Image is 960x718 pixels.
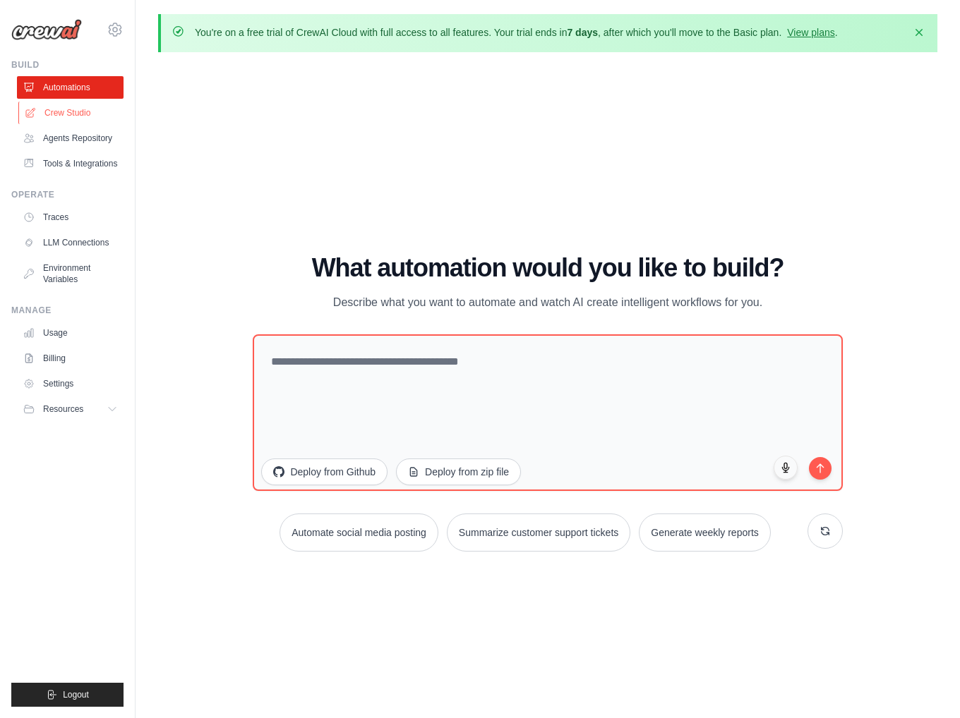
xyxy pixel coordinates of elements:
[17,398,124,420] button: Resources
[195,25,838,39] p: You're on a free trial of CrewAI Cloud with full access to all features. Your trial ends in , aft...
[311,293,785,312] p: Describe what you want to automate and watch AI create intelligent workflows for you.
[17,347,124,370] a: Billing
[567,27,598,38] strong: 7 days
[11,305,124,316] div: Manage
[63,689,89,700] span: Logout
[18,102,125,124] a: Crew Studio
[889,650,960,718] iframe: Chat Widget
[280,513,438,552] button: Automate social media posting
[11,19,82,40] img: Logo
[447,513,630,552] button: Summarize customer support tickets
[11,59,124,71] div: Build
[889,650,960,718] div: Chat-Widget
[17,231,124,254] a: LLM Connections
[11,683,124,707] button: Logout
[396,458,521,485] button: Deploy from zip file
[17,127,124,150] a: Agents Repository
[17,152,124,175] a: Tools & Integrations
[17,372,124,395] a: Settings
[17,322,124,344] a: Usage
[11,189,124,200] div: Operate
[253,254,842,282] h1: What automation would you like to build?
[17,76,124,99] a: Automations
[787,27,834,38] a: View plans
[261,458,388,485] button: Deploy from Github
[17,257,124,291] a: Environment Variables
[17,206,124,229] a: Traces
[639,513,771,552] button: Generate weekly reports
[43,403,83,415] span: Resources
